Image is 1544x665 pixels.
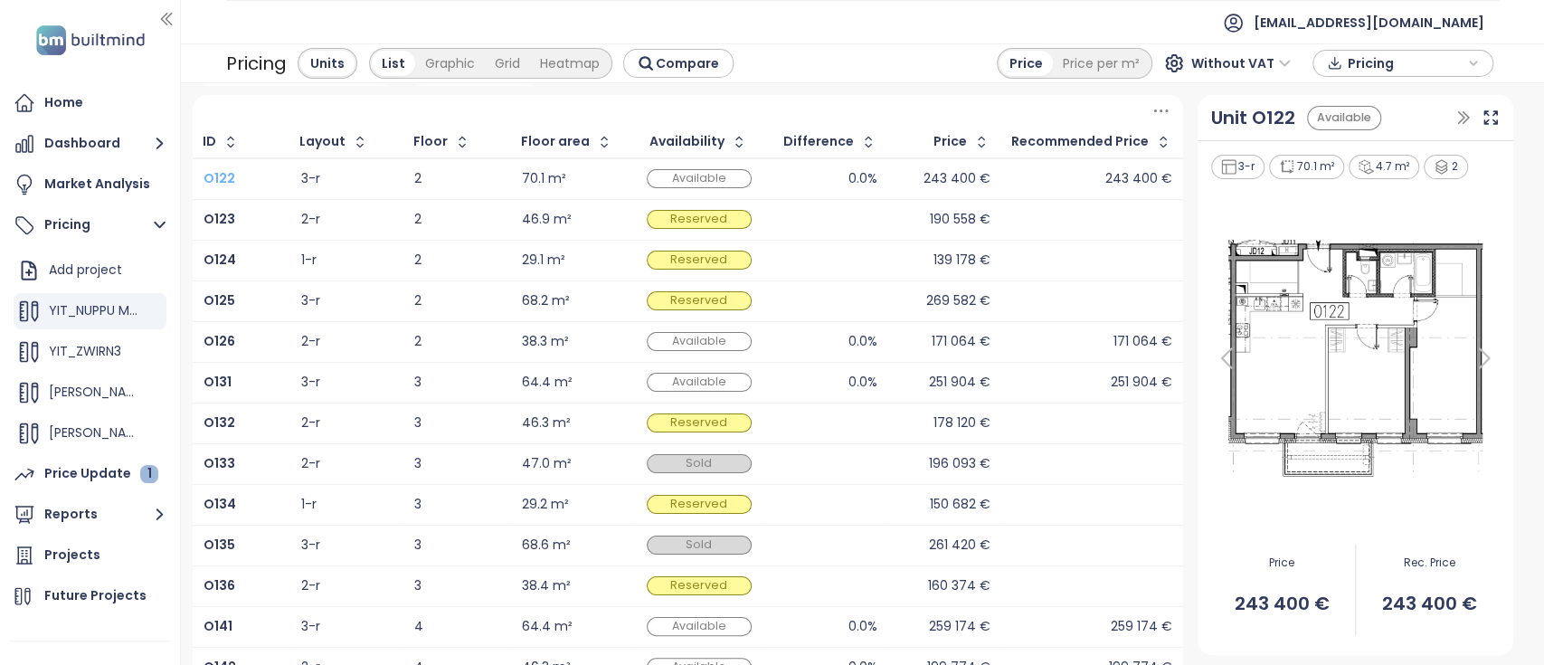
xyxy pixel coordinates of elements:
div: 3 [414,376,499,388]
div: 2-r [301,336,320,347]
div: 4.7 m² [1349,155,1420,179]
span: YIT_NUPPU MAGNOLIA_4 [49,301,200,319]
div: Floor [413,136,448,147]
b: O132 [204,413,235,432]
div: Graphic [415,51,485,76]
div: 68.6 m² [522,539,571,551]
b: O133 [204,454,235,472]
div: Projects [44,544,100,566]
div: 3 [414,539,499,551]
a: O124 [204,254,236,266]
b: O134 [204,495,236,513]
div: Price [999,51,1053,76]
span: [EMAIL_ADDRESS][DOMAIN_NAME] [1254,1,1484,44]
div: ID [203,136,216,147]
div: 2 [414,214,499,225]
div: 0.0% [848,336,877,347]
div: Recommended Price [1011,136,1149,147]
b: O126 [204,332,235,350]
b: O123 [204,210,235,228]
button: Pricing [9,207,171,243]
div: 171 064 € [1113,336,1172,347]
div: 3-r [1211,155,1265,179]
span: YIT_ZWIRN3 [49,342,121,360]
div: 3-r [301,539,320,551]
div: Layout [299,136,346,147]
div: 1 [140,465,158,483]
span: Price [1208,555,1355,572]
a: O125 [204,295,235,307]
div: Market Analysis [44,173,150,195]
div: Pricing [226,47,287,80]
span: [PERSON_NAME] JKL test [49,423,200,442]
div: button [1322,50,1483,77]
span: Pricing [1347,50,1463,77]
a: O126 [204,336,235,347]
div: Reserved [647,495,752,514]
div: 64.4 m² [522,376,573,388]
div: 4 [414,621,499,632]
div: 1-r [301,254,317,266]
div: 0.0% [848,376,877,388]
div: 259 174 € [928,621,990,632]
div: 269 582 € [925,295,990,307]
a: O131 [204,376,232,388]
div: 3-r [301,295,320,307]
a: Unit O122 [1211,104,1295,132]
div: 70.1 m² [1269,155,1344,179]
div: 3-r [301,376,320,388]
div: Reserved [647,251,752,270]
img: Floor plan [1208,234,1502,482]
a: O135 [204,539,235,551]
div: 0.0% [848,173,877,185]
div: Units [300,51,355,76]
div: 171 064 € [931,336,990,347]
div: 29.1 m² [522,254,565,266]
b: O124 [204,251,236,269]
a: O141 [204,621,232,632]
b: O136 [204,576,235,594]
div: 0.0% [848,621,877,632]
div: YIT_NUPPU MAGNOLIA_4 [14,293,166,329]
div: 150 682 € [929,499,990,510]
b: O141 [204,617,232,635]
div: Sold [647,536,752,555]
div: Price per m² [1053,51,1150,76]
div: Reserved [647,210,752,229]
div: Available [647,617,752,636]
div: 64.4 m² [522,621,573,632]
div: 1-r [301,499,317,510]
div: 2 [414,254,499,266]
div: 2-r [301,417,320,429]
div: 38.4 m² [522,580,571,592]
div: 243 400 € [1105,173,1172,185]
a: Projects [9,537,171,574]
div: Reserved [647,576,752,595]
div: Home [44,91,83,114]
div: Available [647,169,752,188]
div: 2 [414,336,499,347]
b: O125 [204,291,235,309]
div: 3-r [301,621,320,632]
button: Reports [9,497,171,533]
div: 3-r [301,173,320,185]
div: 68.2 m² [522,295,570,307]
div: 3 [414,580,499,592]
div: [PERSON_NAME] JKL_1 [14,375,166,411]
a: O136 [204,580,235,592]
div: Heatmap [530,51,610,76]
div: Sold [647,454,752,473]
a: Price Update 1 [9,456,171,492]
div: 139 178 € [933,254,990,266]
div: 3 [414,499,499,510]
div: List [372,51,415,76]
div: 2 [414,295,499,307]
div: 47.0 m² [522,458,572,470]
div: Price [933,136,967,147]
div: Grid [485,51,530,76]
div: [PERSON_NAME] JKL test [14,415,166,451]
div: YIT_ZWIRN3 [14,334,166,370]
